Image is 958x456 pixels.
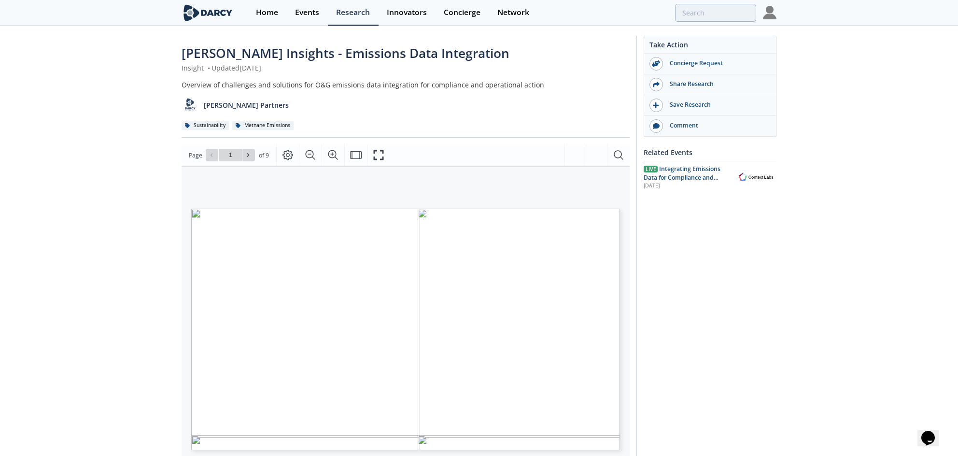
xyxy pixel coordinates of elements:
[182,80,630,90] div: Overview of challenges and solutions for O&G emissions data integration for compliance and operat...
[232,121,294,130] div: Methane Emissions
[644,166,658,172] span: Live
[663,80,771,88] div: Share Research
[182,63,630,73] div: Insight Updated [DATE]
[387,9,427,16] div: Innovators
[663,121,771,130] div: Comment
[644,40,776,54] div: Take Action
[644,165,776,190] a: Live Integrating Emissions Data for Compliance and Operational Action [DATE] Context Labs
[204,100,289,110] p: [PERSON_NAME] Partners
[663,100,771,109] div: Save Research
[644,182,729,190] div: [DATE]
[497,9,529,16] div: Network
[182,121,229,130] div: Sustainability
[663,59,771,68] div: Concierge Request
[206,63,211,72] span: •
[763,6,776,19] img: Profile
[917,417,948,446] iframe: chat widget
[675,4,756,22] input: Advanced Search
[182,44,509,62] span: [PERSON_NAME] Insights - Emissions Data Integration
[182,4,234,21] img: logo-wide.svg
[644,165,720,191] span: Integrating Emissions Data for Compliance and Operational Action
[256,9,278,16] div: Home
[444,9,480,16] div: Concierge
[644,144,776,161] div: Related Events
[336,9,370,16] div: Research
[295,9,319,16] div: Events
[736,171,776,183] img: Context Labs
